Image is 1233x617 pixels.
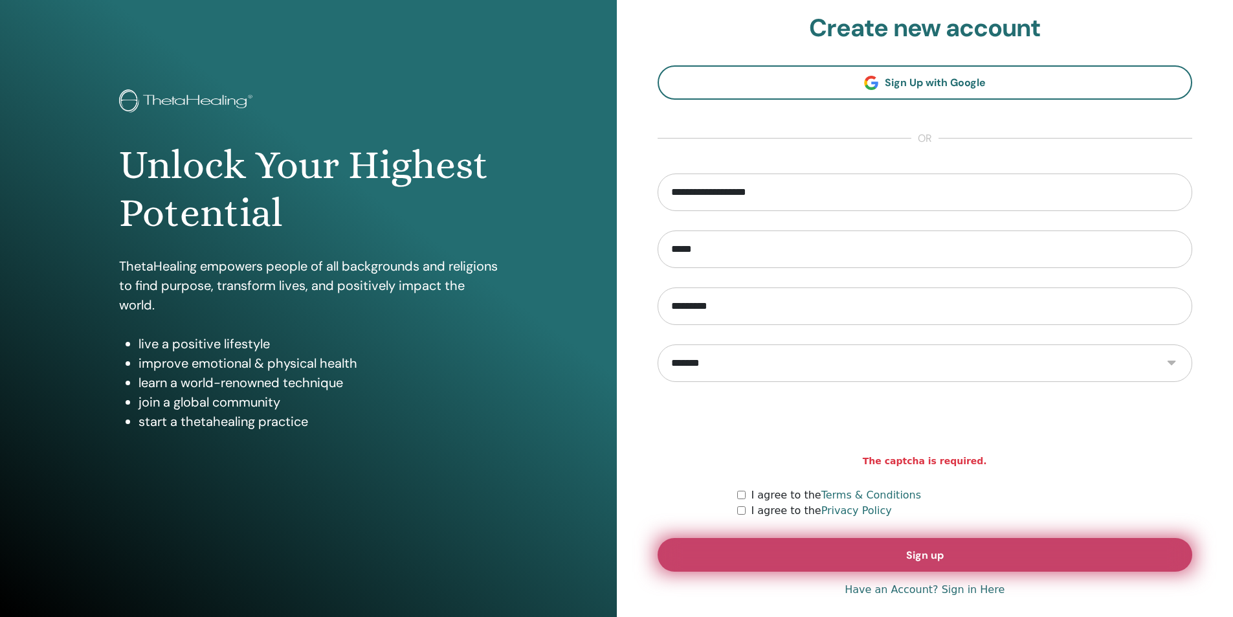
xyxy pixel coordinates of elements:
h2: Create new account [658,14,1193,43]
label: I agree to the [751,488,921,503]
span: Sign Up with Google [885,76,986,89]
span: Sign up [906,548,944,562]
li: live a positive lifestyle [139,334,498,353]
a: Have an Account? Sign in Here [845,582,1005,598]
li: join a global community [139,392,498,412]
li: start a thetahealing practice [139,412,498,431]
strong: The captcha is required. [863,454,987,468]
iframe: reCAPTCHA [827,401,1023,452]
a: Privacy Policy [821,504,892,517]
button: Sign up [658,538,1193,572]
li: improve emotional & physical health [139,353,498,373]
h1: Unlock Your Highest Potential [119,141,498,238]
a: Terms & Conditions [821,489,921,501]
p: ThetaHealing empowers people of all backgrounds and religions to find purpose, transform lives, a... [119,256,498,315]
span: or [911,131,939,146]
li: learn a world-renowned technique [139,373,498,392]
a: Sign Up with Google [658,65,1193,100]
label: I agree to the [751,503,891,519]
